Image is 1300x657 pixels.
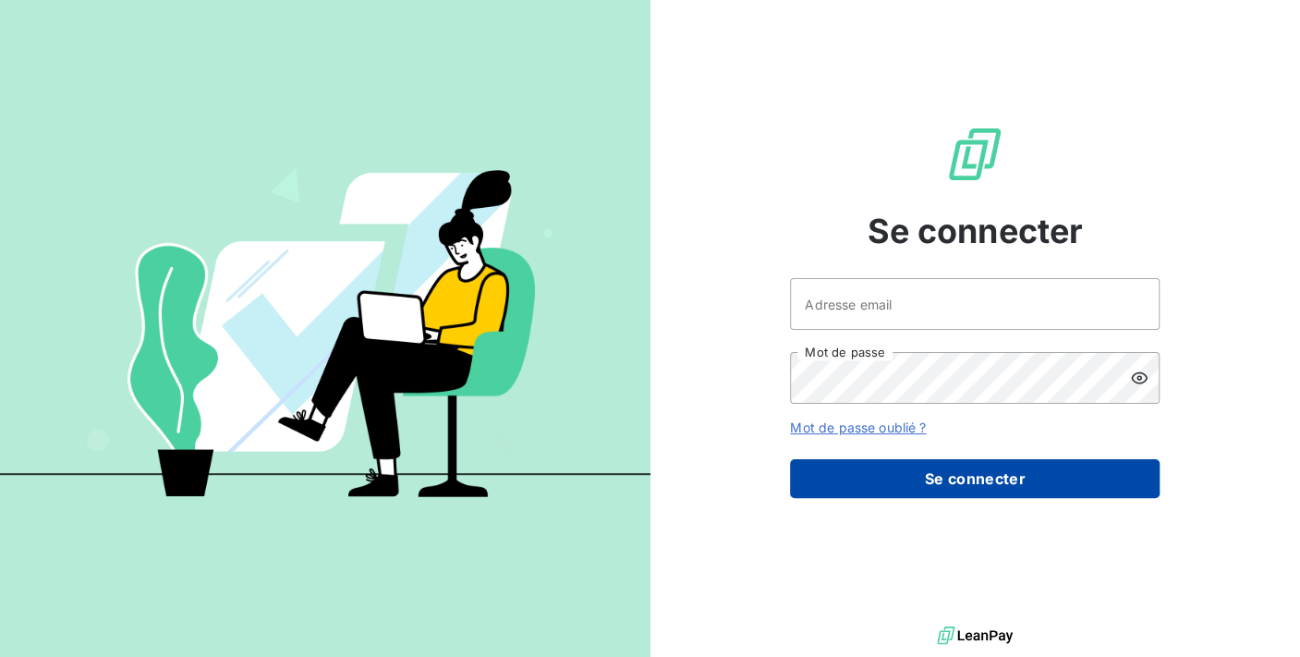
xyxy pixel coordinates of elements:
[937,622,1013,650] img: logo
[790,278,1160,330] input: placeholder
[790,420,926,435] a: Mot de passe oublié ?
[867,206,1083,256] span: Se connecter
[790,459,1160,498] button: Se connecter
[945,125,1004,184] img: Logo LeanPay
